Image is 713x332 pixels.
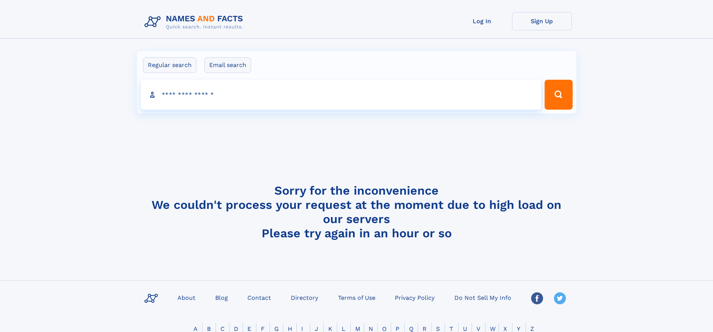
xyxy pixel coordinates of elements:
a: Contact [244,292,274,303]
label: Email search [204,57,251,73]
a: Blog [212,292,231,303]
input: search input [141,80,542,110]
a: Sign Up [512,12,572,30]
label: Regular search [143,57,196,73]
button: Search Button [545,80,572,110]
a: About [174,292,198,303]
a: Terms of Use [335,292,378,303]
h4: Sorry for the inconvenience We couldn't process your request at the moment due to high load on ou... [141,183,572,240]
a: Privacy Policy [392,292,438,303]
img: Logo Names and Facts [141,12,249,32]
a: Log In [452,12,512,30]
img: Facebook [531,292,543,304]
a: Do Not Sell My Info [451,292,514,303]
img: Twitter [554,292,566,304]
a: Directory [288,292,321,303]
